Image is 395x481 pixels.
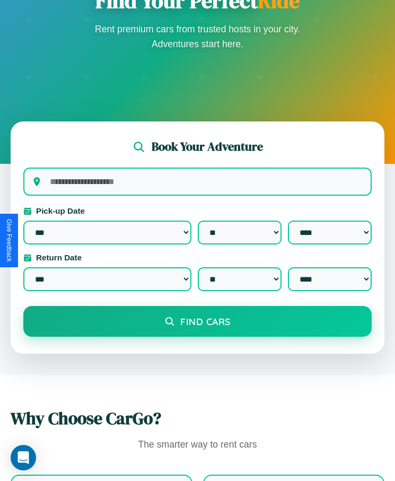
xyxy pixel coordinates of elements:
[152,138,263,155] h2: Book Your Adventure
[11,407,384,430] h2: Why Choose CarGo?
[11,445,36,470] div: Open Intercom Messenger
[11,436,384,453] p: The smarter way to rent cars
[23,253,372,262] label: Return Date
[23,206,372,215] label: Pick-up Date
[5,219,13,262] div: Give Feedback
[23,306,372,337] button: Find Cars
[92,22,304,51] p: Rent premium cars from trusted hosts in your city. Adventures start here.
